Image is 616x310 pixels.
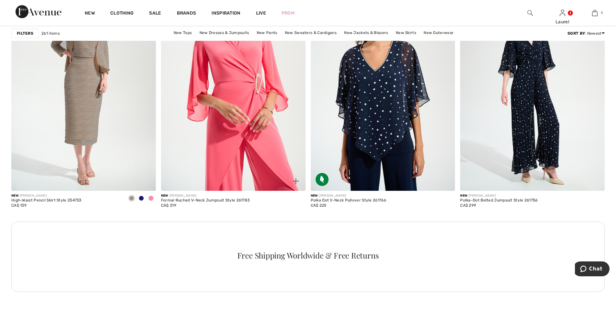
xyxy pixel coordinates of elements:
[161,194,168,198] span: New
[11,194,18,198] span: New
[341,29,391,37] a: New Jackets & Blazers
[136,193,146,204] div: Midnight Blue
[527,9,533,17] img: search the website
[560,9,565,17] img: My Info
[460,194,467,198] span: New
[316,173,329,186] img: Sustainable Fabric
[16,5,61,18] img: 1ère Avenue
[460,203,476,208] span: CA$ 299
[420,29,457,37] a: New Outerwear
[560,10,565,16] a: Sign In
[149,10,161,17] a: Sale
[161,193,250,198] div: [PERSON_NAME]
[161,198,250,203] div: Formal Ruched V-Neck Jumpsuit Style 261783
[282,10,295,17] a: Prom
[24,251,593,259] div: Free Shipping Worldwide & Free Returns
[85,10,95,17] a: New
[311,203,327,208] span: CA$ 225
[311,194,318,198] span: New
[460,193,537,198] div: [PERSON_NAME]
[146,193,156,204] div: Petal pink
[575,261,610,278] iframe: Opens a widget where you can chat to one of our agents
[601,10,602,16] span: 1
[41,30,60,36] span: 261 items
[127,193,136,204] div: Sand
[460,198,537,203] div: Polka-Dot Belted Jumpsuit Style 261756
[592,9,598,17] img: My Bag
[311,193,386,198] div: [PERSON_NAME]
[161,203,176,208] span: CA$ 319
[579,9,611,17] a: 1
[211,10,240,17] span: Inspiration
[567,31,585,36] strong: Sort By
[177,10,196,17] a: Brands
[11,203,27,208] span: CA$ 139
[17,30,33,36] strong: Filters
[282,29,340,37] a: New Sweaters & Cardigans
[196,29,253,37] a: New Dresses & Jumpsuits
[254,29,281,37] a: New Pants
[393,29,419,37] a: New Skirts
[256,10,266,17] a: Live
[311,198,386,203] div: Polka Dot V-Neck Pullover Style 261766
[546,18,578,25] div: Laurel
[293,178,299,184] img: plus_v2.svg
[110,10,134,17] a: Clothing
[567,30,605,36] div: : Newest
[11,193,81,198] div: [PERSON_NAME]
[170,29,195,37] a: New Tops
[11,198,81,203] div: High-Waist Pencil Skirt Style 254733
